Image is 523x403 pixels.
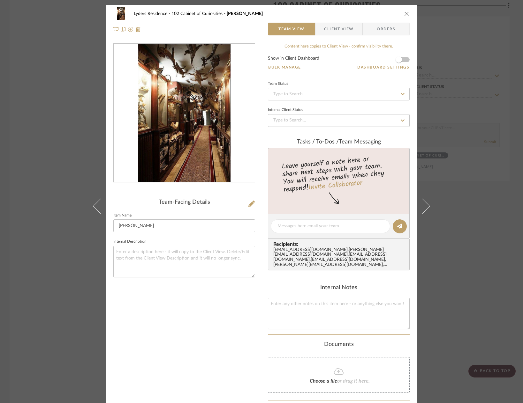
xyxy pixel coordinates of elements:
[268,108,303,112] div: Internal Client Status
[267,152,411,195] div: Leave yourself a note here or share next steps with your team. You will receive emails when they ...
[273,247,407,268] div: [EMAIL_ADDRESS][DOMAIN_NAME] , [PERSON_NAME][EMAIL_ADDRESS][DOMAIN_NAME] , [EMAIL_ADDRESS][DOMAIN...
[278,23,305,35] span: Team View
[404,11,410,17] button: close
[268,341,410,348] div: Documents
[114,44,255,182] div: 0
[134,11,171,16] span: Lyders Residence
[113,199,255,206] div: Team-Facing Details
[268,64,301,70] button: Bulk Manage
[268,114,410,127] input: Type to Search…
[113,219,255,232] input: Enter Item Name
[113,7,129,20] img: a126abe1-fa71-4552-9f21-4db57a900212_48x40.jpg
[136,27,141,32] img: Remove from project
[357,64,410,70] button: Dashboard Settings
[324,23,353,35] span: Client View
[113,214,132,217] label: Item Name
[113,240,147,243] label: Internal Description
[268,88,410,100] input: Type to Search…
[268,43,410,50] div: Content here copies to Client View - confirm visibility there.
[308,178,363,194] a: Invite Collaborator
[337,378,370,384] span: or drag it here.
[370,23,402,35] span: Orders
[273,241,407,247] span: Recipients:
[138,44,230,182] img: a126abe1-fa71-4552-9f21-4db57a900212_436x436.jpg
[268,82,288,85] div: Team Status
[227,11,263,16] span: [PERSON_NAME]
[297,139,339,145] span: Tasks / To-Dos /
[268,139,410,146] div: team Messaging
[268,284,410,291] div: Internal Notes
[310,378,337,384] span: Choose a file
[171,11,227,16] span: 102 Cabinet of Curiosities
